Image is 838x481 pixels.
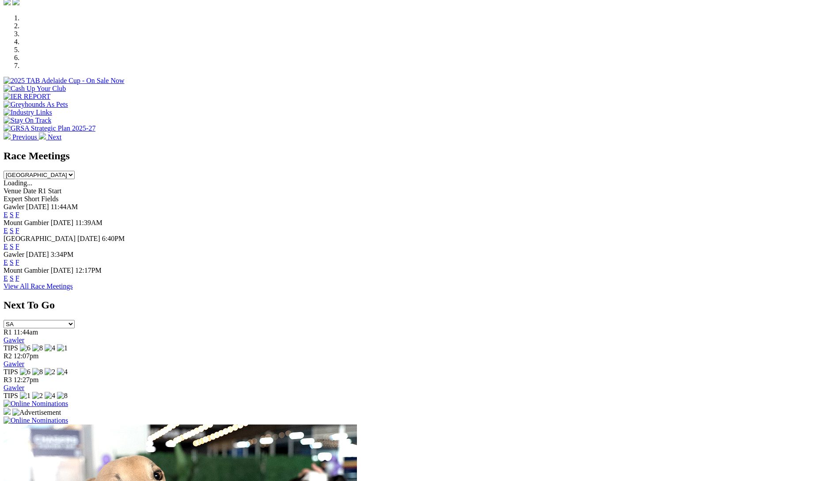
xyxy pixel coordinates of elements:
[4,251,24,258] span: Gawler
[38,187,61,195] span: R1 Start
[75,267,102,274] span: 12:17PM
[10,274,14,282] a: S
[4,408,11,415] img: 15187_Greyhounds_GreysPlayCentral_Resize_SA_WebsiteBanner_300x115_2025.jpg
[57,344,68,352] img: 1
[32,392,43,400] img: 2
[4,227,8,234] a: E
[4,109,52,116] img: Industry Links
[15,227,19,234] a: F
[4,77,125,85] img: 2025 TAB Adelaide Cup - On Sale Now
[4,235,76,242] span: [GEOGRAPHIC_DATA]
[4,195,23,203] span: Expert
[4,417,68,425] img: Online Nominations
[51,203,78,210] span: 11:44AM
[15,274,19,282] a: F
[15,243,19,250] a: F
[20,392,30,400] img: 1
[51,219,74,226] span: [DATE]
[4,132,11,139] img: chevron-left-pager-white.svg
[14,376,39,383] span: 12:27pm
[14,328,38,336] span: 11:44am
[4,344,18,352] span: TIPS
[12,133,37,141] span: Previous
[12,409,61,417] img: Advertisement
[45,392,55,400] img: 4
[10,259,14,266] a: S
[20,344,30,352] img: 6
[41,195,58,203] span: Fields
[4,368,18,376] span: TIPS
[4,101,68,109] img: Greyhounds As Pets
[4,203,24,210] span: Gawler
[4,299,834,311] h2: Next To Go
[4,133,39,141] a: Previous
[77,235,100,242] span: [DATE]
[4,85,66,93] img: Cash Up Your Club
[20,368,30,376] img: 6
[4,352,12,360] span: R2
[4,124,95,132] img: GRSA Strategic Plan 2025-27
[4,400,68,408] img: Online Nominations
[23,187,36,195] span: Date
[4,336,24,344] a: Gawler
[32,344,43,352] img: 8
[57,368,68,376] img: 4
[4,328,12,336] span: R1
[45,368,55,376] img: 2
[32,368,43,376] img: 8
[10,227,14,234] a: S
[4,376,12,383] span: R3
[51,267,74,274] span: [DATE]
[45,344,55,352] img: 4
[4,179,32,187] span: Loading...
[10,243,14,250] a: S
[4,211,8,218] a: E
[26,203,49,210] span: [DATE]
[39,133,61,141] a: Next
[26,251,49,258] span: [DATE]
[4,116,51,124] img: Stay On Track
[39,132,46,139] img: chevron-right-pager-white.svg
[75,219,102,226] span: 11:39AM
[4,282,73,290] a: View All Race Meetings
[4,243,8,250] a: E
[4,392,18,399] span: TIPS
[15,211,19,218] a: F
[48,133,61,141] span: Next
[4,274,8,282] a: E
[4,259,8,266] a: E
[15,259,19,266] a: F
[102,235,125,242] span: 6:40PM
[57,392,68,400] img: 8
[4,384,24,391] a: Gawler
[4,267,49,274] span: Mount Gambier
[4,360,24,368] a: Gawler
[24,195,40,203] span: Short
[4,187,21,195] span: Venue
[4,93,50,101] img: IER REPORT
[51,251,74,258] span: 3:34PM
[10,211,14,218] a: S
[14,352,39,360] span: 12:07pm
[4,219,49,226] span: Mount Gambier
[4,150,834,162] h2: Race Meetings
